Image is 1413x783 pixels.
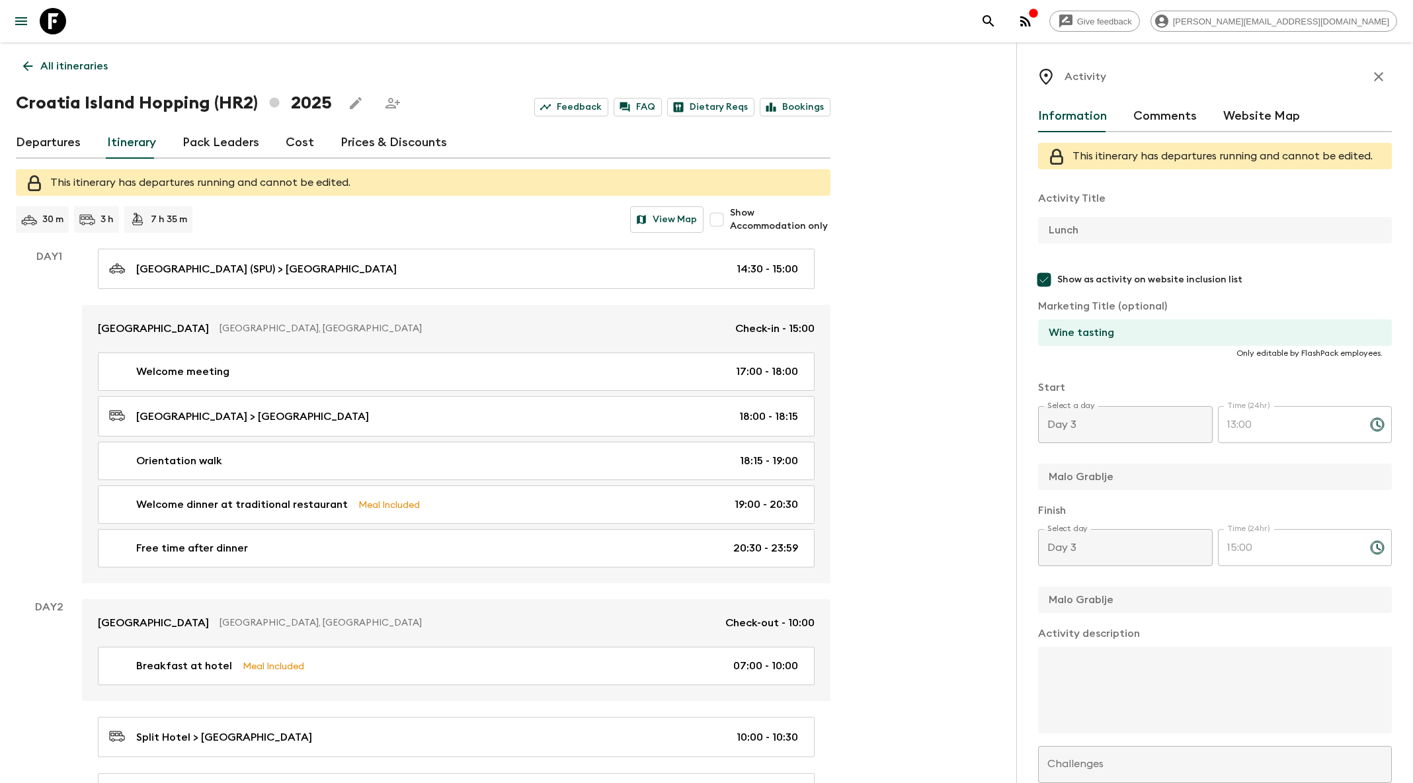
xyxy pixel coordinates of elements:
label: Select a day [1047,400,1094,411]
p: Split Hotel > [GEOGRAPHIC_DATA] [136,729,312,745]
a: Free time after dinner20:30 - 23:59 [98,529,815,567]
a: Bookings [760,98,830,116]
input: hh:mm [1218,529,1359,566]
a: Split Hotel > [GEOGRAPHIC_DATA]10:00 - 10:30 [98,717,815,757]
p: Activity description [1038,626,1392,641]
p: Breakfast at hotel [136,658,232,674]
a: Prices & Discounts [341,127,447,159]
span: This itinerary has departures running and cannot be edited. [1072,151,1373,161]
p: [GEOGRAPHIC_DATA], [GEOGRAPHIC_DATA] [220,616,715,630]
p: 19:00 - 20:30 [735,497,798,513]
a: Cost [286,127,314,159]
a: Breakfast at hotelMeal Included07:00 - 10:00 [98,647,815,685]
span: Show Accommodation only [730,206,830,233]
a: Give feedback [1049,11,1140,32]
p: Only editable by FlashPack employees. [1047,348,1383,358]
a: Pack Leaders [182,127,259,159]
button: menu [8,8,34,34]
button: Information [1038,101,1107,132]
button: Website Map [1223,101,1300,132]
p: 7 h 35 m [151,213,187,226]
p: Welcome meeting [136,364,229,380]
div: [PERSON_NAME][EMAIL_ADDRESS][DOMAIN_NAME] [1151,11,1397,32]
p: [GEOGRAPHIC_DATA], [GEOGRAPHIC_DATA] [220,322,725,335]
button: Edit this itinerary [343,90,369,116]
p: Free time after dinner [136,540,248,556]
p: [GEOGRAPHIC_DATA] > [GEOGRAPHIC_DATA] [136,409,369,425]
a: FAQ [614,98,662,116]
a: [GEOGRAPHIC_DATA] (SPU) > [GEOGRAPHIC_DATA]14:30 - 15:00 [98,249,815,289]
span: Give feedback [1070,17,1139,26]
a: Welcome dinner at traditional restaurantMeal Included19:00 - 20:30 [98,485,815,524]
p: Meal Included [243,659,304,673]
p: [GEOGRAPHIC_DATA] [98,615,209,631]
p: 20:30 - 23:59 [733,540,798,556]
a: [GEOGRAPHIC_DATA] > [GEOGRAPHIC_DATA]18:00 - 18:15 [98,396,815,436]
button: View Map [630,206,704,233]
p: [GEOGRAPHIC_DATA] (SPU) > [GEOGRAPHIC_DATA] [136,261,397,277]
p: 18:00 - 18:15 [739,409,798,425]
p: Welcome dinner at traditional restaurant [136,497,348,513]
a: Departures [16,127,81,159]
p: Orientation walk [136,453,222,469]
a: [GEOGRAPHIC_DATA][GEOGRAPHIC_DATA], [GEOGRAPHIC_DATA]Check-in - 15:00 [82,305,830,352]
span: Show as activity on website inclusion list [1057,273,1242,286]
span: [PERSON_NAME][EMAIL_ADDRESS][DOMAIN_NAME] [1166,17,1396,26]
p: 17:00 - 18:00 [736,364,798,380]
p: All itineraries [40,58,108,74]
p: Day 2 [16,599,82,615]
button: search adventures [975,8,1002,34]
a: All itineraries [16,53,115,79]
p: [GEOGRAPHIC_DATA] [98,321,209,337]
a: [GEOGRAPHIC_DATA][GEOGRAPHIC_DATA], [GEOGRAPHIC_DATA]Check-out - 10:00 [82,599,830,647]
p: Day 1 [16,249,82,265]
p: 18:15 - 19:00 [740,453,798,469]
p: Start [1038,380,1392,395]
p: Finish [1038,503,1392,518]
p: Check-out - 10:00 [725,615,815,631]
span: Share this itinerary [380,90,406,116]
input: hh:mm [1218,406,1359,443]
a: Itinerary [107,127,156,159]
a: Dietary Reqs [667,98,754,116]
h1: Croatia Island Hopping (HR2) 2025 [16,90,332,116]
label: Time (24hr) [1227,400,1270,411]
p: 07:00 - 10:00 [733,658,798,674]
p: Check-in - 15:00 [735,321,815,337]
p: 30 m [42,213,63,226]
p: Meal Included [358,497,420,512]
p: Marketing Title (optional) [1038,298,1392,314]
p: 14:30 - 15:00 [737,261,798,277]
a: Welcome meeting17:00 - 18:00 [98,352,815,391]
span: This itinerary has departures running and cannot be edited. [50,177,350,188]
button: Comments [1133,101,1197,132]
input: If necessary, use this field to override activity title [1038,319,1381,346]
label: Select day [1047,523,1088,534]
a: Orientation walk18:15 - 19:00 [98,442,815,480]
label: Time (24hr) [1227,523,1270,534]
p: Activity [1065,69,1106,85]
a: Feedback [534,98,608,116]
p: 3 h [101,213,114,226]
p: 10:00 - 10:30 [737,729,798,745]
p: Activity Title [1038,190,1392,206]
